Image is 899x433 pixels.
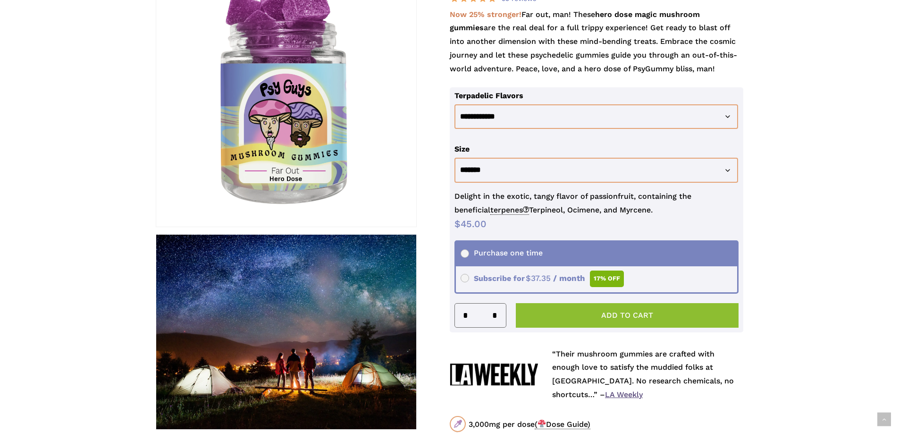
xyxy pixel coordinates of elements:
span: / month [553,273,585,283]
label: Terpadelic Flavors [454,91,523,100]
span: 37.35 [526,273,551,283]
span: $ [526,273,531,283]
strong: Now 25% stronger! [450,10,521,19]
a: Back to top [877,413,891,426]
span: Subscribe for [461,274,624,283]
label: Size [454,144,470,153]
bdi: 45.00 [454,218,487,229]
img: La Weekly Logo [450,363,538,386]
span: terpenes [490,205,529,215]
a: LA Weekly [605,390,643,399]
p: Delight in the exotic, tangy flavor of passionfruit, containing the beneficial Terpineol, Ocimene... [454,190,739,217]
p: Far out, man! These are the real deal for a full trippy experience! Get ready to blast off into a... [450,8,744,87]
div: 3,000mg per dose [469,418,743,430]
button: Add to cart [516,303,739,328]
img: 🍄 [538,420,546,427]
input: Product quantity [471,304,489,327]
span: $ [454,218,461,229]
p: “Their mushroom gummies are crafted with enough love to satisfy the muddied folks at [GEOGRAPHIC_... [552,348,743,402]
span: ( Dose Guide) [535,420,590,429]
span: Purchase one time [461,248,543,257]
